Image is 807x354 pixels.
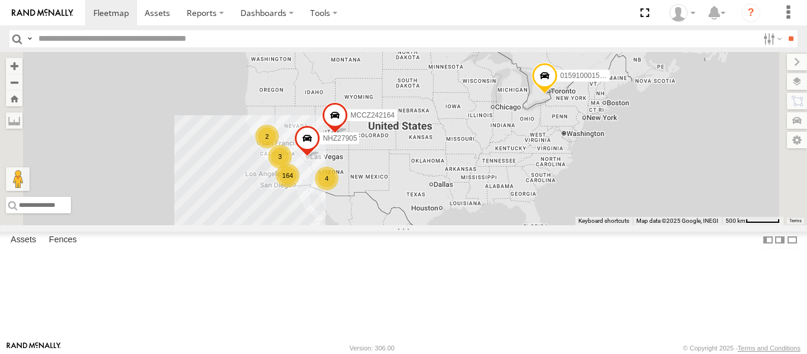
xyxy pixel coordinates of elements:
button: Drag Pegman onto the map to open Street View [6,167,30,191]
label: Dock Summary Table to the Left [762,232,774,249]
button: Zoom in [6,58,22,74]
button: Keyboard shortcuts [578,217,629,225]
label: Measure [6,112,22,129]
div: 164 [276,164,300,187]
div: 3 [268,145,292,168]
label: Fences [43,232,83,248]
span: MCCZ242164 [350,111,395,119]
div: 2 [255,125,279,148]
img: rand-logo.svg [12,9,73,17]
a: Terms and Conditions [738,345,801,352]
div: © Copyright 2025 - [683,345,801,352]
div: 4 [315,167,339,190]
span: 500 km [725,217,746,224]
i: ? [741,4,760,22]
a: Terms (opens in new tab) [789,219,802,223]
label: Hide Summary Table [786,232,798,249]
button: Zoom out [6,74,22,90]
label: Search Query [25,30,34,47]
span: 015910001545733 [560,72,619,80]
label: Map Settings [787,132,807,148]
button: Zoom Home [6,90,22,106]
div: Zulema McIntosch [665,4,699,22]
span: Map data ©2025 Google, INEGI [636,217,718,224]
span: NHZ27905 [323,134,357,142]
div: Version: 306.00 [350,345,395,352]
label: Search Filter Options [759,30,784,47]
button: Map scale: 500 km per 54 pixels [722,217,783,225]
label: Assets [5,232,42,248]
a: Visit our Website [6,342,61,354]
label: Dock Summary Table to the Right [774,232,786,249]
